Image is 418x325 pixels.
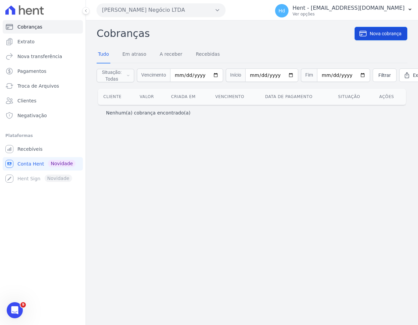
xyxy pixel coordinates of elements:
span: Nova transferência [17,53,62,60]
span: Troca de Arquivos [17,83,59,89]
th: Valor [134,89,166,105]
h2: Cobranças [97,26,355,41]
span: Pagamentos [17,68,46,75]
span: Clientes [17,97,36,104]
a: Extrato [3,35,83,48]
span: Cobranças [17,24,42,30]
div: Plataformas [5,132,80,140]
a: Nova cobrança [355,27,407,40]
span: Negativação [17,112,47,119]
p: Hent - [EMAIL_ADDRESS][DOMAIN_NAME] [293,5,405,11]
a: Filtrar [373,68,397,82]
nav: Sidebar [5,20,80,185]
a: Tudo [97,46,110,63]
th: Vencimento [210,89,260,105]
span: Novidade [48,160,75,167]
span: Vencimento [137,68,170,82]
th: Ações [374,89,406,105]
th: Criada em [166,89,210,105]
button: Hd Hent - [EMAIL_ADDRESS][DOMAIN_NAME] Ver opções [270,1,418,20]
a: Conta Hent Novidade [3,157,83,171]
a: Cobranças [3,20,83,34]
button: [PERSON_NAME] Negócio LTDA [97,3,225,17]
p: Ver opções [293,11,405,17]
span: Início [226,68,245,82]
a: Nova transferência [3,50,83,63]
a: Negativação [3,109,83,122]
p: Nenhum(a) cobrança encontrado(a) [106,109,191,116]
span: Recebíveis [17,146,43,152]
a: Pagamentos [3,64,83,78]
span: Extrato [17,38,35,45]
span: Conta Hent [17,160,44,167]
a: Recebidas [195,46,221,63]
a: Clientes [3,94,83,107]
span: Nova cobrança [370,30,402,37]
span: 9 [20,302,26,308]
span: Filtrar [378,72,391,79]
th: Situação [333,89,374,105]
iframe: Intercom live chat [7,302,23,318]
span: Hd [278,8,285,13]
span: Situação: Todas [101,69,122,82]
a: Em atraso [121,46,148,63]
th: Data de pagamento [260,89,332,105]
a: A receber [158,46,184,63]
button: Situação: Todas [97,69,134,82]
th: Cliente [98,89,134,105]
a: Recebíveis [3,142,83,156]
a: Troca de Arquivos [3,79,83,93]
span: Fim [301,68,317,82]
